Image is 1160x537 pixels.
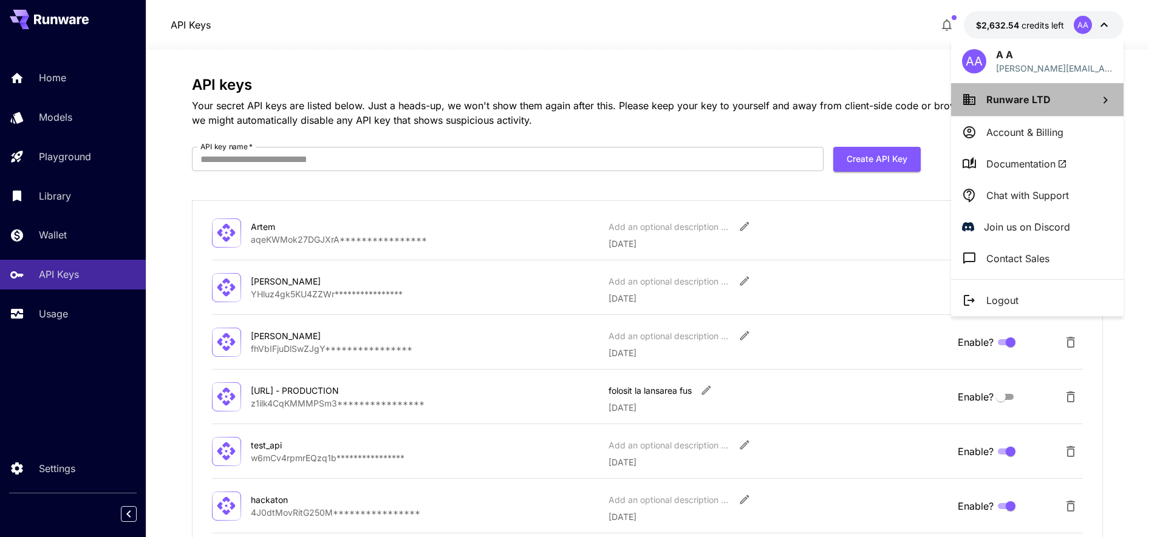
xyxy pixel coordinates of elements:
[986,251,1049,266] p: Contact Sales
[996,47,1113,62] p: A A
[984,220,1070,234] p: Join us on Discord
[986,293,1018,308] p: Logout
[951,83,1124,116] button: Runware LTD
[962,49,986,73] div: AA
[986,125,1063,140] p: Account & Billing
[986,93,1051,106] span: Runware LTD
[986,157,1067,171] span: Documentation
[996,62,1113,75] p: [PERSON_NAME][EMAIL_ADDRESS]
[996,62,1113,75] div: adrian.smaranda@runware.ai
[986,188,1069,203] p: Chat with Support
